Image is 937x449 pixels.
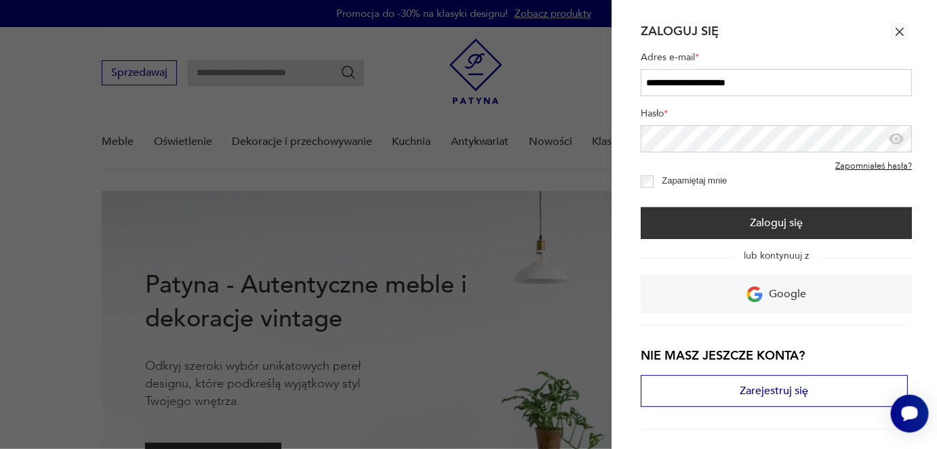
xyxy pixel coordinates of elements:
[662,175,727,186] label: Zapamiętaj mnie
[641,107,912,125] label: Hasło
[641,375,908,407] button: Zarejestruj się
[641,275,912,314] a: Google
[746,286,763,303] img: Ikona Google
[891,395,929,433] iframe: Smartsupp widget button
[770,284,807,305] p: Google
[733,249,820,262] span: lub kontynuuj z
[641,347,908,364] h3: Nie masz jeszcze konta?
[641,51,912,69] label: Adres e-mail
[641,23,719,40] h2: Zaloguj się
[641,207,912,239] button: Zaloguj się
[835,161,912,172] a: Zapomniałeś hasła?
